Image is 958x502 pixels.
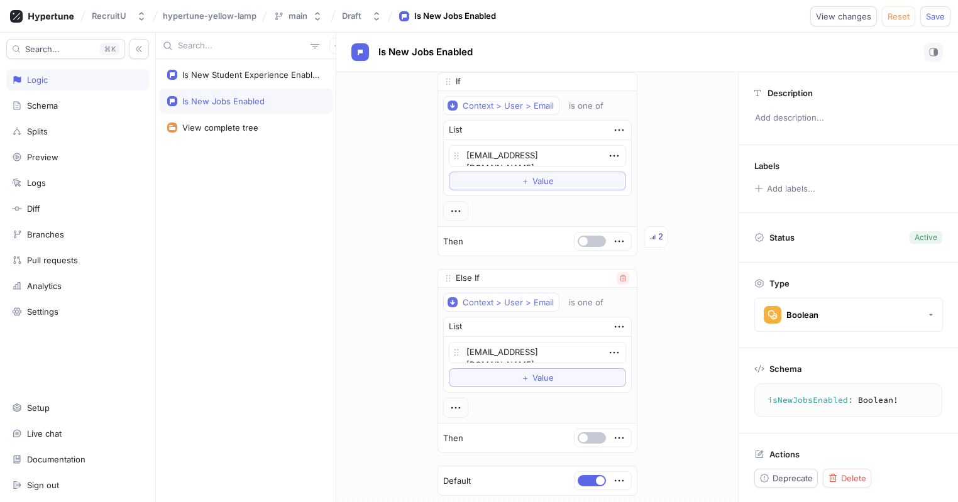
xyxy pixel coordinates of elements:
p: Then [443,236,463,248]
div: Active [915,232,937,243]
span: View changes [816,13,871,20]
div: Analytics [27,281,62,291]
div: 2 [658,231,663,243]
button: ＋Value [449,368,626,387]
button: RecruitU [87,6,151,26]
p: Default [443,475,471,488]
div: Draft [342,11,361,21]
div: is one of [569,101,603,111]
div: Documentation [27,454,85,464]
span: Deprecate [773,474,813,482]
span: Search... [25,45,60,53]
span: ＋ [521,374,529,381]
div: is one of [569,297,603,308]
button: Context > User > Email [443,293,559,312]
textarea: isNewJobsEnabled: Boolean! [760,389,937,412]
div: Schema [27,101,58,111]
span: Delete [841,474,866,482]
div: Splits [27,126,48,136]
p: Description [768,88,813,98]
p: Then [443,432,463,445]
div: List [449,124,462,136]
input: Search... [178,40,306,52]
p: Labels [754,161,779,171]
div: Diff [27,204,40,214]
span: Value [532,374,554,381]
div: Settings [27,307,58,317]
div: View complete tree [182,123,258,133]
p: If [456,75,461,88]
button: is one of [563,293,622,312]
button: Save [920,6,950,26]
div: Context > User > Email [463,101,554,111]
button: main [268,6,328,26]
div: RecruitU [92,11,126,21]
button: Search...K [6,39,125,59]
button: Context > User > Email [443,96,559,115]
button: Delete [823,469,871,488]
div: Context > User > Email [463,297,554,308]
a: Documentation [6,449,149,470]
span: Value [532,177,554,185]
span: Is New Jobs Enabled [378,47,473,57]
span: Save [926,13,945,20]
button: Deprecate [754,469,818,488]
span: ＋ [521,177,529,185]
div: Branches [27,229,64,239]
div: Boolean [786,310,818,320]
div: Is New Jobs Enabled [182,96,265,106]
div: Logic [27,75,48,85]
div: Logs [27,178,46,188]
div: List [449,320,462,333]
span: hypertune-yellow-lamp [163,11,256,20]
div: Sign out [27,480,59,490]
p: Actions [769,449,800,459]
div: K [100,43,119,55]
p: Type [769,278,790,288]
p: Else If [456,272,480,285]
div: Setup [27,403,50,413]
p: Status [769,229,795,246]
textarea: [EMAIL_ADDRESS][DOMAIN_NAME] [449,145,626,166]
div: Pull requests [27,255,78,265]
span: Reset [888,13,910,20]
button: Add labels... [750,180,819,197]
div: Live chat [27,428,62,439]
p: Schema [769,364,801,374]
textarea: [EMAIL_ADDRESS][DOMAIN_NAME] [449,342,626,363]
p: Add description... [749,107,947,129]
button: Boolean [754,298,943,332]
div: Preview [27,152,58,162]
button: Reset [882,6,915,26]
button: Draft [337,6,387,26]
button: ＋Value [449,172,626,190]
div: Is New Jobs Enabled [414,10,496,23]
div: Is New Student Experience Enabled [182,70,319,80]
div: main [289,11,307,21]
button: is one of [563,96,622,115]
button: View changes [810,6,877,26]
